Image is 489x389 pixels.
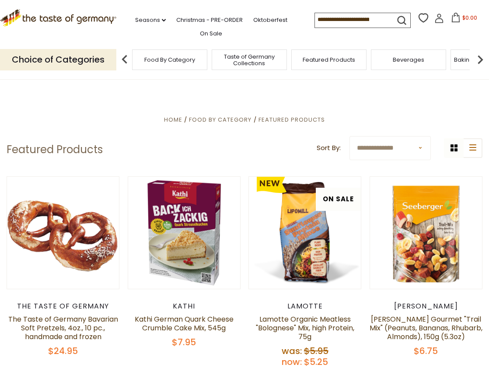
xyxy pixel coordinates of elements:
[393,56,424,63] a: Beverages
[370,302,482,311] div: [PERSON_NAME]
[249,177,361,289] img: Lamotte Organic Meatless "Bolognese" Mix, high Protein, 75g
[176,15,243,25] a: Christmas - PRE-ORDER
[214,53,284,67] a: Taste of Germany Collections
[128,177,240,289] img: Kathi German Quark Cheese Crumble Cake Mix, 545g
[7,302,119,311] div: The Taste of Germany
[172,336,196,348] span: $7.95
[256,314,354,342] a: Lamotte Organic Meatless "Bolognese" Mix, high Protein, 75g
[200,29,222,39] a: On Sale
[317,143,341,154] label: Sort By:
[248,302,361,311] div: Lamotte
[253,15,287,25] a: Oktoberfest
[164,116,182,124] a: Home
[144,56,195,63] a: Food By Category
[304,356,328,368] span: $5.25
[282,356,302,368] label: Now:
[446,13,483,26] button: $0.00
[7,177,119,289] img: The Taste of Germany Bavarian Soft Pretzels, 4oz., 10 pc., handmade and frozen
[370,177,482,289] img: Seeberger Gourmet "Trail Mix" (Peanuts, Bananas, Rhubarb, Almonds), 150g (5.3oz)
[135,314,234,333] a: Kathi German Quark Cheese Crumble Cake Mix, 545g
[48,345,78,357] span: $24.95
[462,14,477,21] span: $0.00
[116,51,133,68] img: previous arrow
[8,314,118,342] a: The Taste of Germany Bavarian Soft Pretzels, 4oz., 10 pc., handmade and frozen
[304,345,328,357] span: $5.95
[135,15,166,25] a: Seasons
[414,345,438,357] span: $6.75
[472,51,489,68] img: next arrow
[128,302,241,311] div: Kathi
[282,345,302,357] label: Was:
[303,56,355,63] a: Featured Products
[370,314,482,342] a: [PERSON_NAME] Gourmet "Trail Mix" (Peanuts, Bananas, Rhubarb, Almonds), 150g (5.3oz)
[258,116,325,124] a: Featured Products
[189,116,251,124] a: Food By Category
[7,143,103,156] h1: Featured Products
